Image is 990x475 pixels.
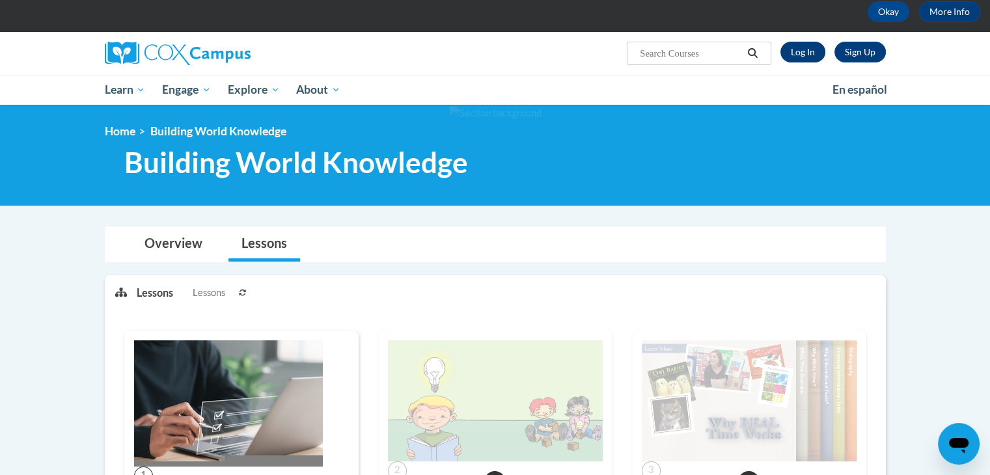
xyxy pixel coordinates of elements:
[780,42,825,62] a: Log In
[642,340,857,461] img: Course Image
[388,340,603,461] img: Course Image
[296,82,340,98] span: About
[449,106,542,120] img: Section background
[154,75,219,105] a: Engage
[832,83,887,96] span: En español
[834,42,886,62] a: Register
[228,227,300,262] a: Lessons
[743,46,762,61] button: Search
[85,75,905,105] div: Main menu
[96,75,154,105] a: Learn
[868,1,909,22] button: Okay
[219,75,288,105] a: Explore
[639,46,743,61] input: Search Courses
[105,42,352,65] a: Cox Campus
[193,286,225,300] span: Lessons
[131,227,215,262] a: Overview
[824,76,896,103] a: En español
[137,286,173,300] p: Lessons
[105,124,135,138] a: Home
[124,145,468,180] span: Building World Knowledge
[134,340,323,467] img: Course Image
[228,82,280,98] span: Explore
[150,124,286,138] span: Building World Knowledge
[919,1,980,22] a: More Info
[288,75,349,105] a: About
[938,423,980,465] iframe: Button to launch messaging window
[104,82,145,98] span: Learn
[105,42,251,65] img: Cox Campus
[162,82,211,98] span: Engage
